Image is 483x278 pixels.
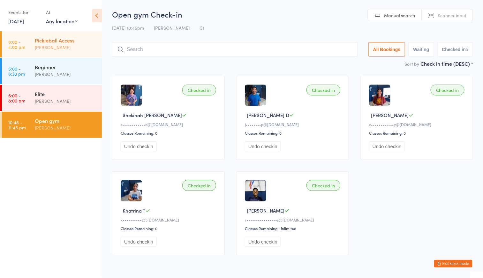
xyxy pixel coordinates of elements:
div: c••••••••••••y@[DOMAIN_NAME] [369,122,466,127]
div: [PERSON_NAME] [35,44,96,51]
div: Checked in [431,85,464,95]
span: Scanner input [438,12,466,19]
div: j••••••••p@[DOMAIN_NAME] [245,122,342,127]
label: Sort by [404,61,419,67]
div: [PERSON_NAME] [35,97,96,105]
img: image1757437092.png [245,85,266,106]
div: Check in time (DESC) [420,60,473,67]
button: Checked in5 [437,42,473,57]
span: [PERSON_NAME] [154,25,190,31]
div: r••••••••••••••••s@[DOMAIN_NAME] [245,217,342,222]
span: Shekinah [PERSON_NAME] [123,112,182,118]
div: Classes Remaining: 0 [121,226,218,231]
span: C1 [200,25,204,31]
div: Events for [8,7,40,18]
div: Checked in [306,85,340,95]
div: Open gym [35,117,96,124]
div: Classes Remaining: 0 [369,130,466,136]
input: Search [112,42,358,57]
time: 10:45 - 11:45 pm [8,120,26,130]
a: 5:00 -6:30 pmBeginner[PERSON_NAME] [2,58,102,84]
button: Undo checkin [121,237,157,247]
span: Manual search [384,12,415,19]
img: image1696631364.png [245,180,266,201]
div: Checked in [306,180,340,191]
span: [PERSON_NAME] [247,207,284,214]
div: k••••••••••2@[DOMAIN_NAME] [121,217,218,222]
time: 5:00 - 6:30 pm [8,66,25,76]
img: image1757436918.png [121,180,142,201]
span: [PERSON_NAME] [371,112,409,118]
button: All Bookings [368,42,405,57]
div: Classes Remaining: Unlimited [245,226,342,231]
div: Any location [46,18,78,25]
div: At [46,7,78,18]
h2: Open gym Check-in [112,9,473,19]
div: [PERSON_NAME] [35,124,96,131]
time: 6:00 - 8:00 pm [8,93,25,103]
div: Classes Remaining: 0 [121,130,218,136]
button: Exit kiosk mode [434,260,472,267]
img: image1757436280.png [121,85,142,106]
time: 6:00 - 4:00 pm [8,39,25,49]
img: image1757436654.png [369,85,390,106]
div: 5 [466,47,468,52]
div: s••••••••••••d@[DOMAIN_NAME] [121,122,218,127]
div: Checked in [182,180,216,191]
div: Pickleball Access [35,37,96,44]
button: Undo checkin [121,141,157,151]
button: Undo checkin [245,141,281,151]
a: 6:00 -4:00 pmPickleball Access[PERSON_NAME] [2,31,102,57]
div: Beginner [35,64,96,71]
button: Undo checkin [245,237,281,247]
div: Classes Remaining: 0 [245,130,342,136]
div: [PERSON_NAME] [35,71,96,78]
a: [DATE] [8,18,24,25]
span: [DATE] 10:45pm [112,25,144,31]
button: Undo checkin [369,141,405,151]
button: Waiting [408,42,434,57]
span: [PERSON_NAME] D [247,112,289,118]
a: 10:45 -11:45 pmOpen gym[PERSON_NAME] [2,112,102,138]
div: Checked in [182,85,216,95]
span: Khatrina T [123,207,145,214]
div: Elite [35,90,96,97]
a: 6:00 -8:00 pmElite[PERSON_NAME] [2,85,102,111]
